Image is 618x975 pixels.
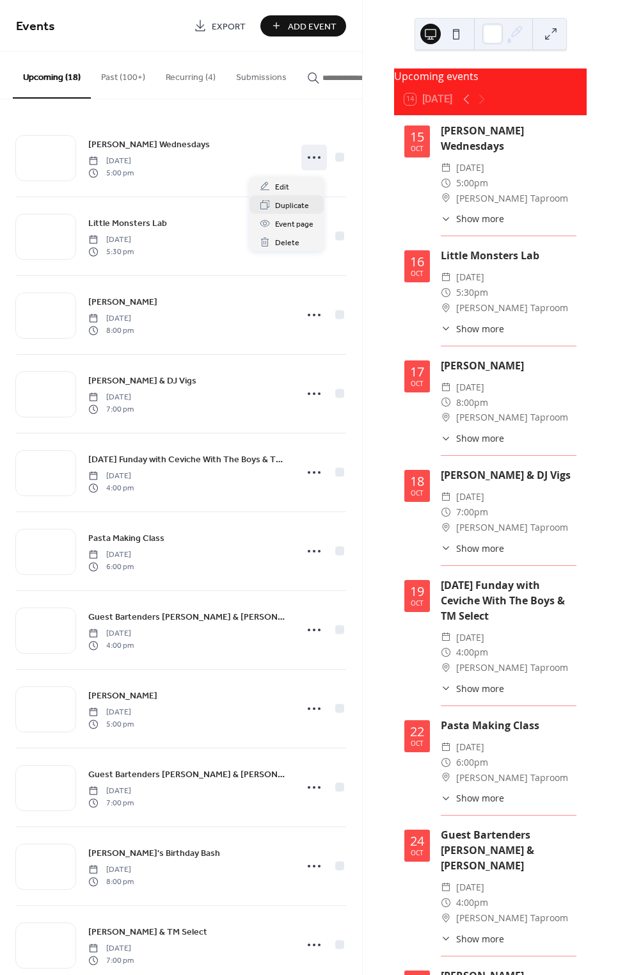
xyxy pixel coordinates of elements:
[88,876,134,887] span: 8:00 pm
[88,640,134,651] span: 4:00 pm
[260,15,346,36] a: Add Event
[441,248,576,263] div: Little Monsters Lab
[456,504,488,520] span: 7:00pm
[441,770,451,786] div: ​
[411,600,424,607] div: Oct
[441,577,576,624] div: [DATE] Funday with Ceviche With The Boys & TM Select
[88,926,207,939] span: [PERSON_NAME] & TM Select
[456,300,568,316] span: [PERSON_NAME] Taproom
[88,167,134,179] span: 5:00 pm
[88,609,289,624] a: Guest Bartenders [PERSON_NAME] & [PERSON_NAME]
[456,285,488,300] span: 5:30pm
[88,373,196,388] a: [PERSON_NAME] & DJ Vigs
[441,504,451,520] div: ​
[441,395,451,410] div: ​
[456,380,484,395] span: [DATE]
[88,375,196,388] span: [PERSON_NAME] & DJ Vigs
[88,846,220,860] a: [PERSON_NAME]'s Birthday Bash
[88,549,134,561] span: [DATE]
[91,52,155,97] button: Past (100+)
[88,955,134,966] span: 7:00 pm
[88,453,289,467] span: [DATE] Funday with Ceviche With The Boys & TM Select
[88,561,134,572] span: 6:00 pm
[88,707,134,718] span: [DATE]
[88,924,207,939] a: [PERSON_NAME] & TM Select
[441,718,576,733] div: Pasta Making Class
[441,739,451,755] div: ​
[456,175,488,191] span: 5:00pm
[456,431,504,445] span: Show more
[13,52,91,99] button: Upcoming (18)
[88,246,134,257] span: 5:30 pm
[88,325,134,336] span: 8:00 pm
[456,489,484,504] span: [DATE]
[441,270,451,285] div: ​
[456,739,484,755] span: [DATE]
[275,181,289,194] span: Edit
[456,895,488,910] span: 4:00pm
[441,431,451,445] div: ​
[441,160,451,175] div: ​
[410,131,424,143] div: 15
[456,645,488,660] span: 4:00pm
[441,682,451,695] div: ​
[441,467,576,483] div: [PERSON_NAME] & DJ Vigs
[456,880,484,895] span: [DATE]
[441,520,451,535] div: ​
[441,175,451,191] div: ​
[88,137,210,152] a: [PERSON_NAME] Wednesdays
[441,932,451,946] div: ​
[411,146,424,152] div: Oct
[441,489,451,504] div: ​
[88,217,167,230] span: Little Monsters Lab
[88,313,134,325] span: [DATE]
[441,123,576,154] div: [PERSON_NAME] Wednesdays
[456,630,484,645] span: [DATE]
[441,380,451,395] div: ​
[410,725,424,738] div: 22
[456,682,504,695] span: Show more
[88,471,134,482] span: [DATE]
[441,932,504,946] button: ​Show more
[441,895,451,910] div: ​
[184,15,255,36] a: Export
[441,791,451,805] div: ​
[88,156,134,167] span: [DATE]
[410,585,424,598] div: 19
[88,864,134,876] span: [DATE]
[456,520,568,535] span: [PERSON_NAME] Taproom
[275,218,313,231] span: Event page
[456,660,568,675] span: [PERSON_NAME] Taproom
[456,270,484,285] span: [DATE]
[441,630,451,645] div: ​
[441,791,504,805] button: ​Show more
[288,20,337,33] span: Add Event
[456,542,504,555] span: Show more
[88,786,134,797] span: [DATE]
[88,768,289,782] span: Guest Bartenders [PERSON_NAME] & [PERSON_NAME]
[88,294,157,309] a: [PERSON_NAME]
[456,322,504,335] span: Show more
[441,645,451,660] div: ​
[441,827,576,873] div: Guest Bartenders [PERSON_NAME] & [PERSON_NAME]
[88,718,134,730] span: 5:00 pm
[456,160,484,175] span: [DATE]
[16,14,55,39] span: Events
[441,682,504,695] button: ​Show more
[88,482,134,494] span: 4:00 pm
[212,20,246,33] span: Export
[88,296,157,309] span: [PERSON_NAME]
[441,910,451,926] div: ​
[456,932,504,946] span: Show more
[88,628,134,640] span: [DATE]
[88,797,134,809] span: 7:00 pm
[411,381,424,387] div: Oct
[88,943,134,955] span: [DATE]
[88,138,210,152] span: [PERSON_NAME] Wednesdays
[411,271,424,277] div: Oct
[441,358,576,373] div: [PERSON_NAME]
[441,542,451,555] div: ​
[456,755,488,770] span: 6:00pm
[441,410,451,425] div: ​
[88,216,167,230] a: Little Monsters Lab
